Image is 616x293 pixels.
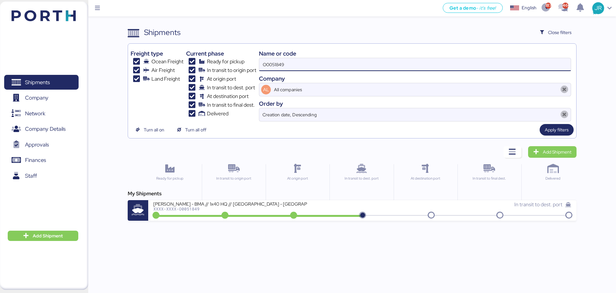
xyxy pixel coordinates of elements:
span: Ocean Freight [151,58,184,66]
div: At destination port [397,176,455,181]
button: Apply filters [540,124,574,136]
div: Ready for pickup [141,176,199,181]
a: Add Shipment [528,146,577,158]
span: Delivered [207,110,228,118]
div: XXXX-XXXX-O0051849 [153,207,307,211]
span: Turn all on [144,126,164,134]
div: Company [259,74,571,83]
span: Network [25,109,45,118]
span: In transit to final dest. [207,101,255,109]
span: In transit to dest. port [514,201,562,208]
span: In transit to origin port [207,67,256,74]
span: Shipments [25,78,50,87]
span: Finances [25,155,46,165]
span: Company [25,93,48,102]
div: [PERSON_NAME] - BMA // 1x40 HQ // [GEOGRAPHIC_DATA] - [GEOGRAPHIC_DATA] // MBL: PENDIENTE - HBL: ... [153,201,307,206]
a: Approvals [4,137,79,152]
span: Apply filters [545,126,569,134]
span: JR [595,4,602,12]
span: Air Freight [151,67,175,74]
span: Company Details [25,124,65,134]
div: Shipments [144,27,181,38]
span: In transit to dest. port [207,84,255,92]
div: English [522,4,536,11]
span: Add Shipment [33,232,63,240]
span: Close filters [548,29,571,36]
span: Turn all off [185,126,206,134]
span: Approvals [25,140,49,149]
a: Network [4,106,79,121]
span: Staff [25,171,37,181]
button: Turn all on [131,124,169,136]
a: Shipments [4,75,79,90]
div: My Shipments [128,190,576,198]
div: In transit to final dest. [460,176,518,181]
span: At destination port [207,93,249,100]
a: Finances [4,153,79,168]
button: Close filters [535,27,577,38]
a: Company Details [4,122,79,137]
a: Staff [4,168,79,183]
div: In transit to dest. port [332,176,390,181]
button: Add Shipment [8,231,78,241]
div: Delivered [524,176,582,181]
button: Menu [92,3,103,14]
div: In transit to origin port [205,176,263,181]
a: Company [4,91,79,105]
div: Current phase [186,49,256,58]
div: Order by [259,99,571,108]
div: At origin port [269,176,327,181]
div: Name or code [259,49,571,58]
span: At origin port [207,75,236,83]
span: AL [263,86,269,93]
div: Freight type [131,49,184,58]
span: Add Shipment [543,148,571,156]
input: AL [273,83,559,96]
span: Land Freight [151,75,180,83]
span: Ready for pickup [207,58,244,66]
button: Turn all off [172,124,211,136]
